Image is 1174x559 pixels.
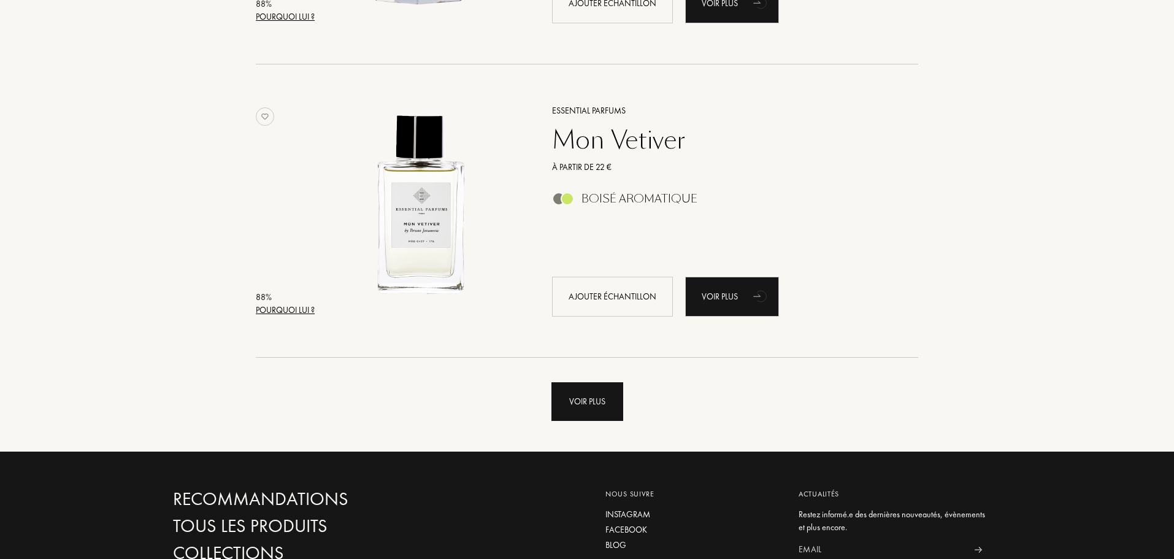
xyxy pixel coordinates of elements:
a: Mon Vetiver [543,125,900,155]
img: no_like_p.png [256,107,274,126]
a: Blog [605,539,780,552]
div: Nous suivre [605,488,780,499]
div: Voir plus [551,382,623,421]
img: news_send.svg [974,547,982,553]
div: animation [749,283,773,308]
img: Mon Vetiver Essential Parfums [319,102,523,307]
div: Restez informé.e des dernières nouveautés, évènements et plus encore. [799,508,992,534]
div: Pourquoi lui ? [256,10,315,23]
a: À partir de 22 € [543,161,900,174]
div: 88 % [256,291,315,304]
div: Pourquoi lui ? [256,304,315,317]
div: Actualités [799,488,992,499]
a: Instagram [605,508,780,521]
div: Boisé Aromatique [581,192,697,206]
a: Tous les produits [173,515,437,537]
a: Voir plusanimation [685,277,779,317]
a: Essential Parfums [543,104,900,117]
div: Ajouter échantillon [552,277,673,317]
a: Facebook [605,523,780,536]
a: Boisé Aromatique [543,196,900,209]
a: Recommandations [173,488,437,510]
div: Voir plus [685,277,779,317]
a: Mon Vetiver Essential Parfums [319,89,534,330]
